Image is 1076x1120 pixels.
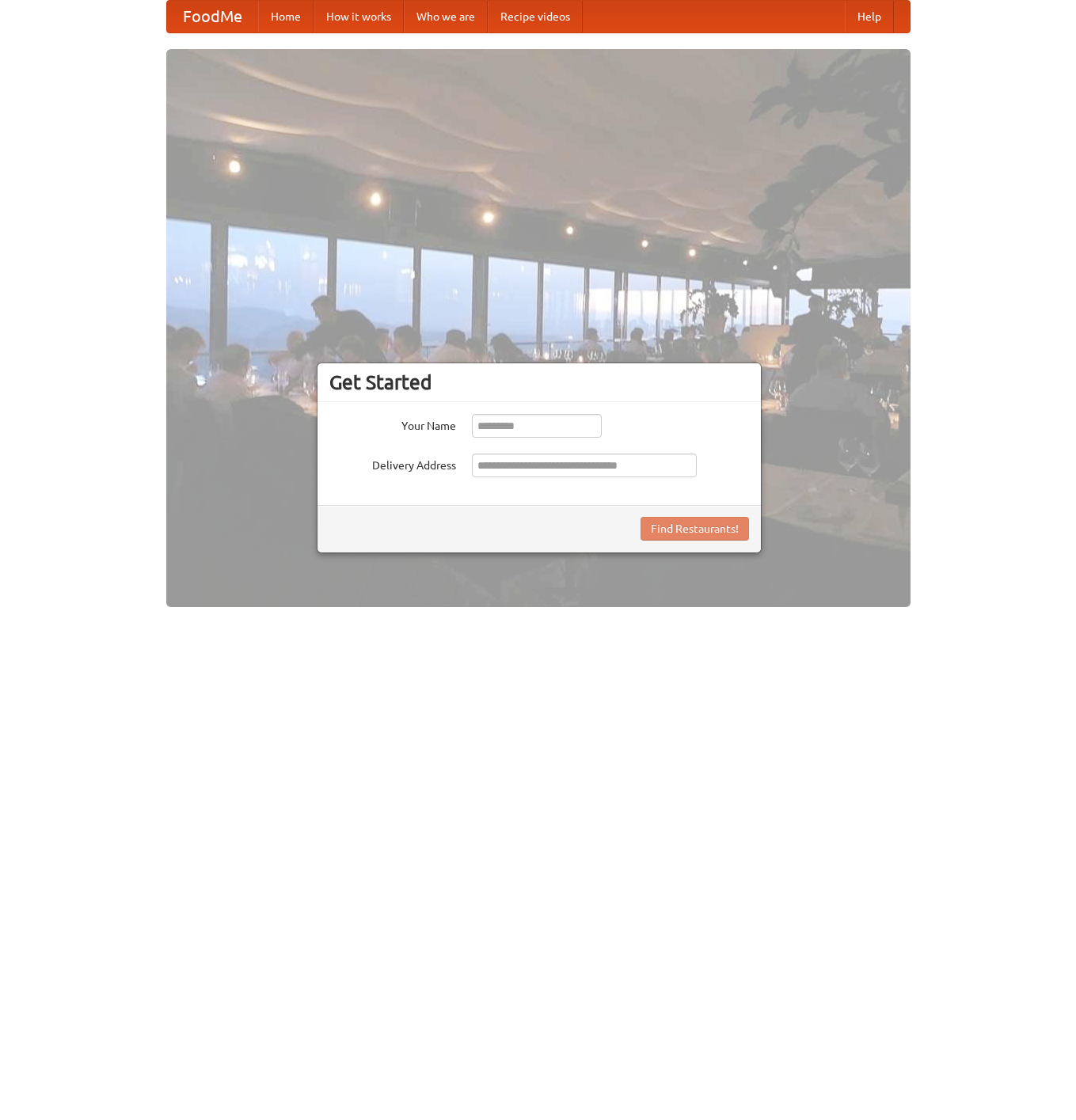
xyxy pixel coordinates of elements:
[167,1,258,32] a: FoodMe
[258,1,314,32] a: Home
[641,517,749,541] button: Find Restaurants!
[404,1,488,32] a: Who we are
[329,414,456,434] label: Your Name
[488,1,583,32] a: Recipe videos
[329,370,749,394] h3: Get Started
[314,1,404,32] a: How it works
[845,1,894,32] a: Help
[329,454,456,473] label: Delivery Address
